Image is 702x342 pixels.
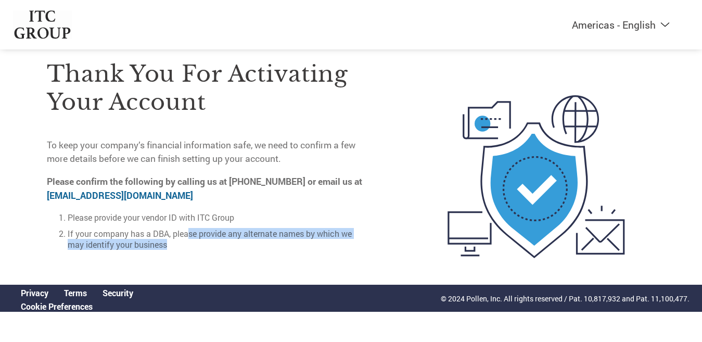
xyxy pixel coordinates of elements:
p: To keep your company’s financial information safe, we need to confirm a few more details before w... [47,138,369,166]
a: Cookie Preferences, opens a dedicated popup modal window [21,301,93,312]
a: Security [103,287,133,298]
p: © 2024 Pollen, Inc. All rights reserved / Pat. 10,817,932 and Pat. 11,100,477. [441,293,690,304]
a: Terms [64,287,87,298]
h3: Thank you for activating your account [47,60,369,116]
li: Please provide your vendor ID with ITC Group [68,212,369,223]
li: If your company has a DBA, please provide any alternate names by which we may identify your business [68,228,369,250]
img: activated [429,37,644,316]
a: [EMAIL_ADDRESS][DOMAIN_NAME] [47,189,193,201]
strong: Please confirm the following by calling us at [PHONE_NUMBER] or email us at [47,175,362,201]
div: Open Cookie Preferences Modal [13,301,141,312]
a: Privacy [21,287,48,298]
img: ITC Group [13,10,72,39]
